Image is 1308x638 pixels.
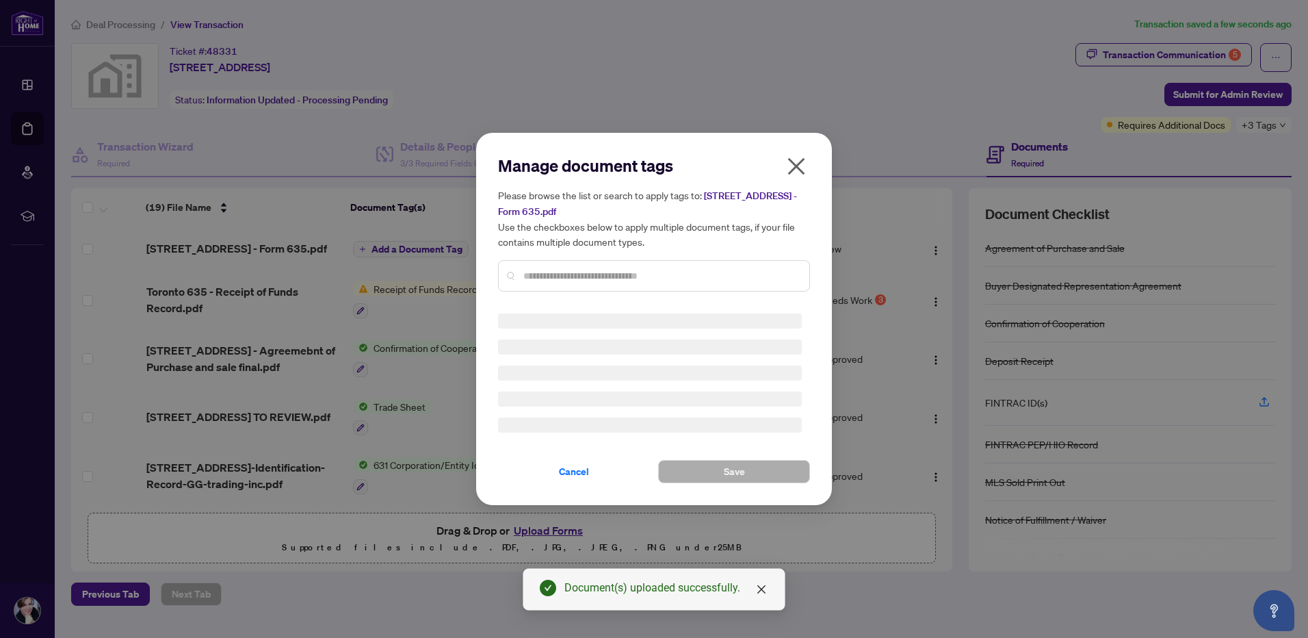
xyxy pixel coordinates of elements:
[658,460,810,483] button: Save
[559,461,589,483] span: Cancel
[564,580,768,596] div: Document(s) uploaded successfully.
[498,188,810,249] h5: Please browse the list or search to apply tags to: Use the checkboxes below to apply multiple doc...
[498,155,810,177] h2: Manage document tags
[756,584,767,595] span: close
[785,155,807,177] span: close
[754,582,769,597] a: Close
[540,580,556,596] span: check-circle
[498,460,650,483] button: Cancel
[1253,590,1294,631] button: Open asap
